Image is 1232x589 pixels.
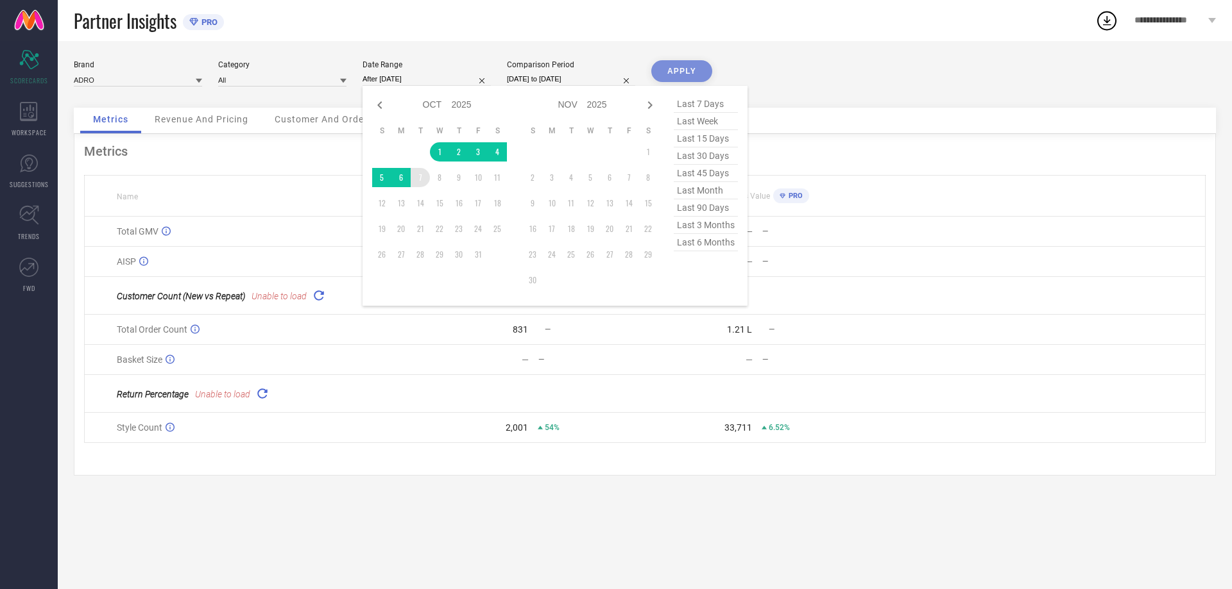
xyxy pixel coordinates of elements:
[542,126,561,136] th: Monday
[506,422,528,433] div: 2,001
[253,385,271,402] div: Reload "Return Percentage "
[310,286,328,304] div: Reload "Customer Count (New vs Repeat) "
[488,194,507,213] td: Sat Oct 18 2025
[198,17,218,27] span: PRO
[638,219,658,238] td: Sat Nov 22 2025
[545,423,560,432] span: 54%
[561,168,581,187] td: Tue Nov 04 2025
[746,226,753,236] div: —
[523,219,542,238] td: Sun Nov 16 2025
[674,95,738,113] span: last 7 days
[638,245,658,264] td: Sat Nov 29 2025
[638,168,658,187] td: Sat Nov 08 2025
[762,355,868,364] div: —
[411,219,430,238] td: Tue Oct 21 2025
[561,126,581,136] th: Tuesday
[674,199,738,217] span: last 90 days
[674,182,738,199] span: last month
[430,168,449,187] td: Wed Oct 08 2025
[468,245,488,264] td: Fri Oct 31 2025
[642,97,658,113] div: Next month
[449,194,468,213] td: Thu Oct 16 2025
[538,355,644,364] div: —
[513,324,528,335] div: 831
[117,389,189,399] span: Return Percentage
[638,142,658,162] td: Sat Nov 01 2025
[93,114,128,124] span: Metrics
[638,126,658,136] th: Saturday
[23,283,35,293] span: FWD
[391,219,411,238] td: Mon Oct 20 2025
[117,192,138,201] span: Name
[372,219,391,238] td: Sun Oct 19 2025
[1095,9,1118,32] div: Open download list
[542,194,561,213] td: Mon Nov 10 2025
[74,60,202,69] div: Brand
[372,194,391,213] td: Sun Oct 12 2025
[542,168,561,187] td: Mon Nov 03 2025
[600,126,619,136] th: Thursday
[372,126,391,136] th: Sunday
[10,179,49,189] span: SUGGESTIONS
[195,389,250,399] span: Unable to load
[411,126,430,136] th: Tuesday
[430,142,449,162] td: Wed Oct 01 2025
[674,113,738,130] span: last week
[762,227,868,236] div: —
[619,219,638,238] td: Fri Nov 21 2025
[430,194,449,213] td: Wed Oct 15 2025
[523,168,542,187] td: Sun Nov 02 2025
[785,192,803,200] span: PRO
[117,354,162,365] span: Basket Size
[523,245,542,264] td: Sun Nov 23 2025
[449,245,468,264] td: Thu Oct 30 2025
[391,194,411,213] td: Mon Oct 13 2025
[155,114,248,124] span: Revenue And Pricing
[372,245,391,264] td: Sun Oct 26 2025
[411,168,430,187] td: Tue Oct 07 2025
[619,126,638,136] th: Friday
[769,423,790,432] span: 6.52%
[488,142,507,162] td: Sat Oct 04 2025
[430,126,449,136] th: Wednesday
[363,60,491,69] div: Date Range
[218,60,346,69] div: Category
[117,291,245,301] span: Customer Count (New vs Repeat)
[581,168,600,187] td: Wed Nov 05 2025
[411,245,430,264] td: Tue Oct 28 2025
[545,325,551,334] span: —
[619,168,638,187] td: Fri Nov 07 2025
[769,325,774,334] span: —
[391,245,411,264] td: Mon Oct 27 2025
[600,245,619,264] td: Thu Nov 27 2025
[638,194,658,213] td: Sat Nov 15 2025
[468,194,488,213] td: Fri Oct 17 2025
[674,234,738,251] span: last 6 months
[581,126,600,136] th: Wednesday
[600,219,619,238] td: Thu Nov 20 2025
[581,245,600,264] td: Wed Nov 26 2025
[391,126,411,136] th: Monday
[117,422,162,433] span: Style Count
[674,130,738,147] span: last 15 days
[363,72,491,86] input: Select date range
[117,226,158,236] span: Total GMV
[674,217,738,234] span: last 3 months
[746,256,753,267] div: —
[561,245,581,264] td: Tue Nov 25 2025
[468,142,488,162] td: Fri Oct 03 2025
[600,194,619,213] td: Thu Nov 13 2025
[581,219,600,238] td: Wed Nov 19 2025
[372,168,391,187] td: Sun Oct 05 2025
[674,165,738,182] span: last 45 days
[542,219,561,238] td: Mon Nov 17 2025
[275,114,373,124] span: Customer And Orders
[561,219,581,238] td: Tue Nov 18 2025
[746,354,753,365] div: —
[581,194,600,213] td: Wed Nov 12 2025
[727,324,752,335] div: 1.21 L
[117,324,187,335] span: Total Order Count
[430,245,449,264] td: Wed Oct 29 2025
[391,168,411,187] td: Mon Oct 06 2025
[507,60,635,69] div: Comparison Period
